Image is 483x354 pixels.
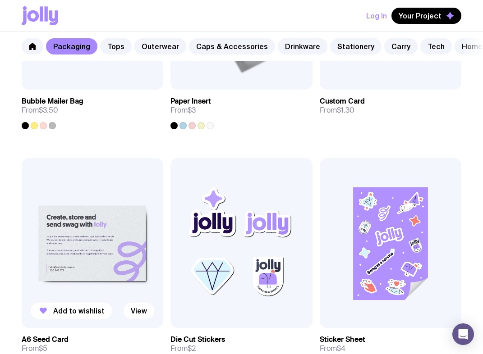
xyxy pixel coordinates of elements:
h3: Bubble Mailer Bag [22,97,83,106]
span: From [320,106,354,115]
span: $4 [337,344,345,353]
h3: Sticker Sheet [320,335,365,344]
span: Add to wishlist [53,306,105,315]
a: Caps & Accessories [189,38,275,54]
span: From [170,344,196,353]
h3: Custom Card [320,97,365,106]
span: $3.50 [39,105,58,115]
a: Drinkware [278,38,327,54]
a: Stationery [330,38,382,54]
span: From [170,106,196,115]
span: Your Project [399,11,442,20]
span: From [320,344,345,353]
a: Custom CardFrom$1.30 [320,90,461,122]
a: Packaging [46,38,97,54]
h3: Paper Insert [170,97,211,106]
a: View [124,303,154,319]
a: Outerwear [134,38,186,54]
div: Open Intercom Messenger [452,323,474,345]
h3: Die Cut Stickers [170,335,225,344]
span: $5 [39,344,47,353]
a: Bubble Mailer BagFrom$3.50 [22,90,163,129]
span: From [22,106,58,115]
span: $3 [188,105,196,115]
a: Carry [384,38,418,54]
button: Log In [366,8,387,24]
a: Paper InsertFrom$3 [170,90,312,129]
span: From [22,344,47,353]
button: Add to wishlist [31,303,112,319]
button: Your Project [391,8,461,24]
a: Tops [100,38,132,54]
span: $1.30 [337,105,354,115]
a: Tech [420,38,452,54]
span: $2 [188,344,196,353]
h3: A6 Seed Card [22,335,69,344]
